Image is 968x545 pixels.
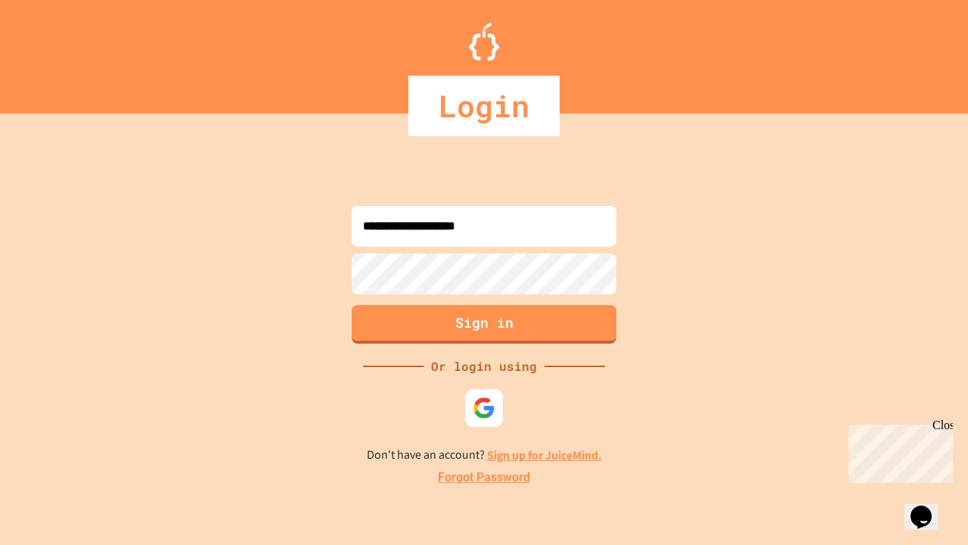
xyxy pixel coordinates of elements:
div: Login [408,76,560,136]
div: Or login using [423,357,544,375]
img: google-icon.svg [473,397,495,419]
img: Logo.svg [469,23,499,61]
p: Don't have an account? [367,446,602,465]
iframe: chat widget [842,419,953,483]
div: Chat with us now!Close [6,6,104,96]
iframe: chat widget [904,484,953,530]
a: Sign up for JuiceMind. [487,447,602,463]
button: Sign in [352,305,616,344]
a: Forgot Password [438,469,530,487]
